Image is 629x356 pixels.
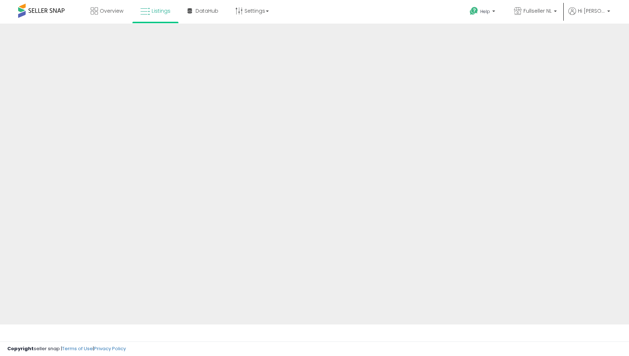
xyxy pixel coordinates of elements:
[100,7,123,15] span: Overview
[568,7,610,24] a: Hi [PERSON_NAME]
[469,7,478,16] i: Get Help
[480,8,490,15] span: Help
[464,1,502,24] a: Help
[152,7,170,15] span: Listings
[523,7,552,15] span: Fullseller NL
[578,7,605,15] span: Hi [PERSON_NAME]
[196,7,218,15] span: DataHub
